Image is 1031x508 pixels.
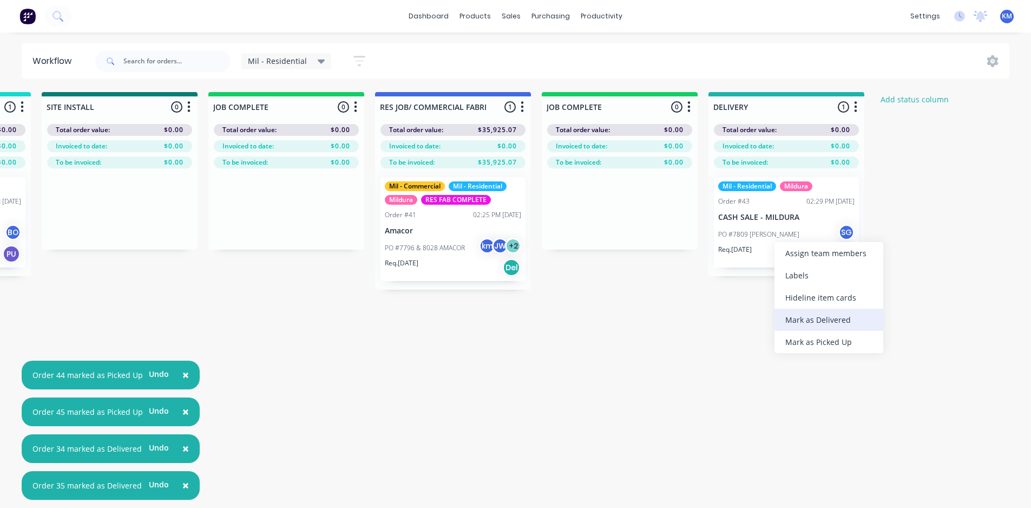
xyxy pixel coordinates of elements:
span: To be invoiced: [222,158,268,167]
button: Undo [143,403,175,419]
span: $0.00 [664,141,684,151]
span: To be invoiced: [56,158,101,167]
div: 02:25 PM [DATE] [473,210,521,220]
span: Invoiced to date: [56,141,107,151]
div: Hide line item cards [774,286,883,309]
div: Labels [774,264,883,286]
span: Invoiced to date: [556,141,607,151]
button: Close [172,399,200,425]
span: $0.00 [331,158,350,167]
div: Mark as Delivered [774,309,883,331]
button: Undo [143,366,175,382]
img: Factory [19,8,36,24]
div: Del [503,259,520,276]
span: Total order value: [389,125,443,135]
div: products [454,8,496,24]
div: Mil - Residential [718,181,776,191]
span: $35,925.07 [478,125,517,135]
span: $0.00 [831,158,850,167]
div: Workflow [32,55,77,68]
span: To be invoiced: [389,158,435,167]
span: Total order value: [556,125,610,135]
span: $0.00 [331,141,350,151]
div: Mildura [385,195,417,205]
div: RES FAB COMPLETE [421,195,491,205]
div: JW [492,238,508,254]
div: 02:29 PM [DATE] [806,197,855,206]
div: productivity [575,8,628,24]
button: Undo [143,440,175,456]
span: $0.00 [831,125,850,135]
div: km [479,238,495,254]
p: CASH SALE - MILDURA [718,213,855,222]
input: Search for orders... [123,50,231,72]
span: KM [1002,11,1012,21]
span: To be invoiced: [723,158,768,167]
span: × [182,478,189,493]
span: $0.00 [497,141,517,151]
div: Order 34 marked as Delivered [32,443,142,454]
div: Mil - Commercial [385,181,445,191]
button: Close [172,362,200,388]
div: PU [3,245,20,263]
span: Invoiced to date: [222,141,274,151]
span: Total order value: [222,125,277,135]
div: purchasing [526,8,575,24]
p: PO #7796 & 8028 AMACOR [385,243,465,253]
span: $0.00 [164,141,183,151]
span: $0.00 [164,158,183,167]
span: × [182,367,189,382]
span: Total order value: [723,125,777,135]
span: $0.00 [831,141,850,151]
div: Order 35 marked as Delivered [32,480,142,491]
div: Assign team members [774,242,883,264]
span: × [182,404,189,419]
button: Close [172,436,200,462]
div: Order 45 marked as Picked Up [32,406,143,418]
p: PO #7809 [PERSON_NAME] [718,230,799,239]
span: $0.00 [331,125,350,135]
div: Mil - Residential [449,181,507,191]
div: settings [905,8,945,24]
div: Order #43 [718,197,750,206]
span: $0.00 [664,158,684,167]
span: $35,925.07 [478,158,517,167]
button: Undo [143,477,175,493]
div: Mil - ResidentialMilduraOrder #4302:29 PM [DATE]CASH SALE - MILDURAPO #7809 [PERSON_NAME]SGReq.[D... [714,177,859,268]
span: $0.00 [164,125,183,135]
div: Order #41 [385,210,416,220]
p: Req. [DATE] [385,258,418,268]
span: Invoiced to date: [723,141,774,151]
span: Total order value: [56,125,110,135]
span: Mil - Residential [248,55,307,67]
div: Mark as Picked Up [774,331,883,353]
div: Order 44 marked as Picked Up [32,369,143,381]
span: Invoiced to date: [389,141,441,151]
p: Req. [DATE] [718,245,752,255]
div: SG [838,224,855,240]
a: dashboard [403,8,454,24]
p: Amacor [385,226,521,236]
span: × [182,441,189,456]
div: Mildura [780,181,812,191]
div: Mil - CommercialMil - ResidentialMilduraRES FAB COMPLETEOrder #4102:25 PM [DATE]AmacorPO #7796 & ... [380,177,526,281]
button: Close [172,473,200,499]
div: sales [496,8,526,24]
div: + 2 [505,238,521,254]
span: To be invoiced: [556,158,601,167]
button: Add status column [875,92,955,107]
span: $0.00 [664,125,684,135]
div: BO [5,224,21,240]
